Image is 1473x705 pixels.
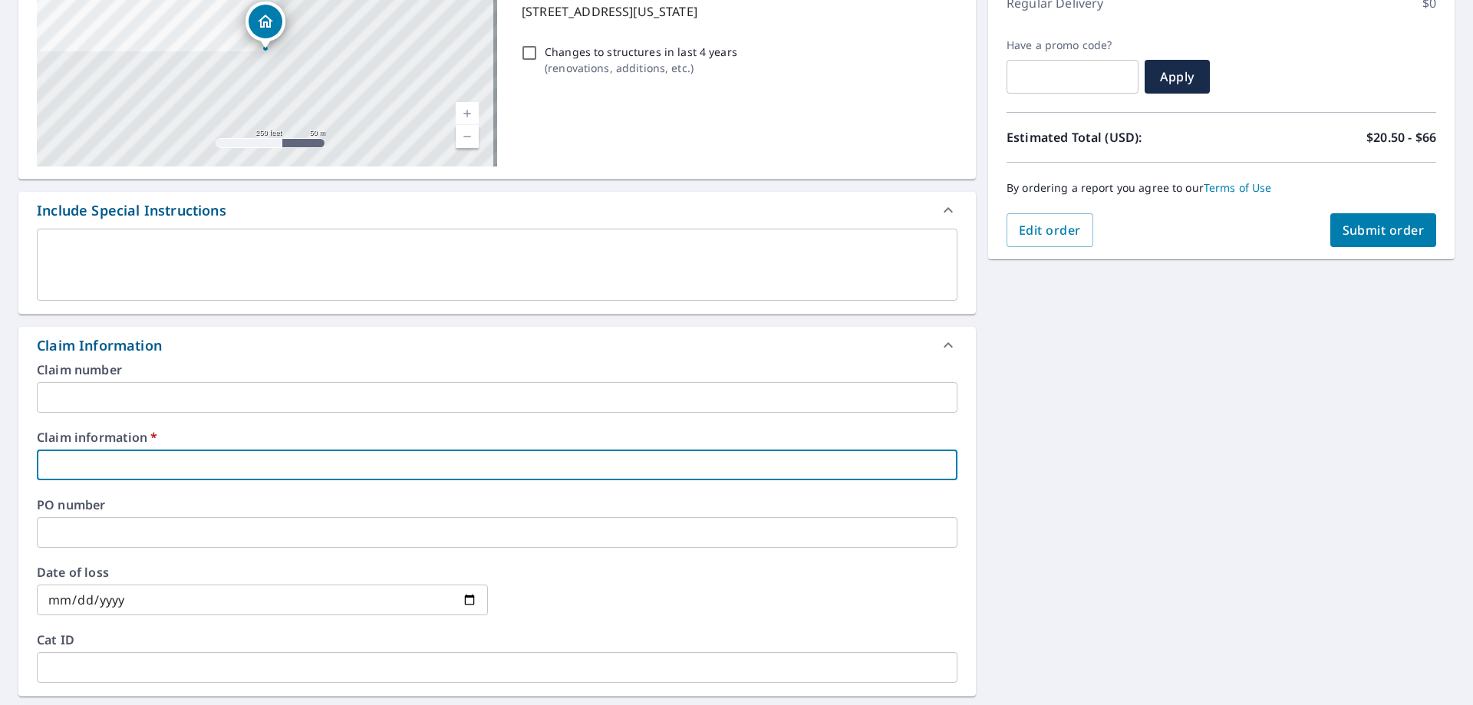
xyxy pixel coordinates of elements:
[1007,213,1093,247] button: Edit order
[522,2,951,21] p: [STREET_ADDRESS][US_STATE]
[37,431,957,443] label: Claim information
[1145,60,1210,94] button: Apply
[456,102,479,125] a: Current Level 17, Zoom In
[18,192,976,229] div: Include Special Instructions
[1366,128,1436,147] p: $20.50 - $66
[1157,68,1198,85] span: Apply
[1343,222,1425,239] span: Submit order
[545,44,737,60] p: Changes to structures in last 4 years
[1330,213,1437,247] button: Submit order
[1019,222,1081,239] span: Edit order
[37,335,162,356] div: Claim Information
[18,327,976,364] div: Claim Information
[456,125,479,148] a: Current Level 17, Zoom Out
[245,2,285,49] div: Dropped pin, building 1, Residential property, 1315 Pennsylvania Ave Natrona Heights, PA 15065
[1007,38,1139,52] label: Have a promo code?
[545,60,737,76] p: ( renovations, additions, etc. )
[37,364,957,376] label: Claim number
[37,499,957,511] label: PO number
[37,200,226,221] div: Include Special Instructions
[1007,128,1221,147] p: Estimated Total (USD):
[1007,181,1436,195] p: By ordering a report you agree to our
[37,634,957,646] label: Cat ID
[37,566,488,578] label: Date of loss
[1204,180,1272,195] a: Terms of Use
